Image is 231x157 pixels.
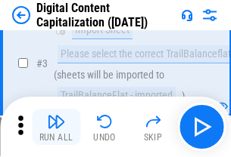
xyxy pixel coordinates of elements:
[36,1,175,29] div: Digital Content Capitalization ([DATE])
[129,109,177,145] button: Skip
[12,6,30,24] img: Back
[181,9,193,21] img: Support
[95,112,114,131] img: Undo
[36,57,48,69] span: # 3
[32,109,80,145] button: Run All
[189,115,214,139] img: Main button
[47,112,65,131] img: Run All
[39,133,73,142] div: Run All
[144,133,163,142] div: Skip
[72,21,133,39] div: Import Sheet
[93,133,116,142] div: Undo
[58,87,176,105] div: TrailBalanceFlat - imported
[201,6,219,24] img: Settings menu
[144,112,162,131] img: Skip
[80,109,129,145] button: Undo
